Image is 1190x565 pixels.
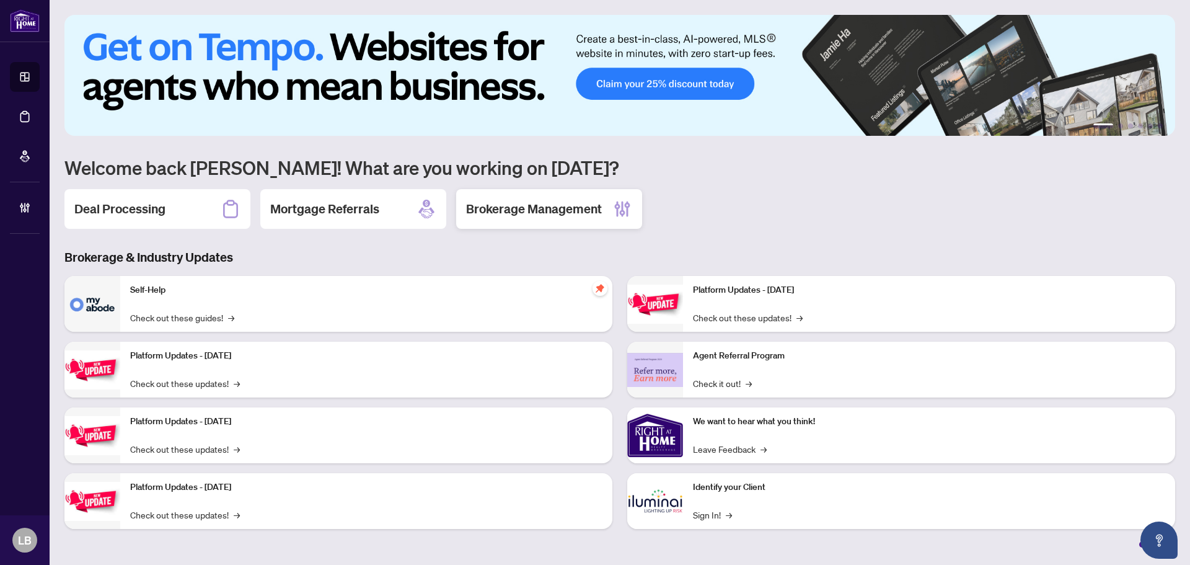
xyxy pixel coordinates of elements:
[1138,123,1143,128] button: 4
[627,285,683,324] img: Platform Updates - June 23, 2025
[18,532,32,549] span: LB
[130,376,240,390] a: Check out these updates!→
[64,156,1175,179] h1: Welcome back [PERSON_NAME]! What are you working on [DATE]?
[726,508,732,522] span: →
[627,353,683,387] img: Agent Referral Program
[130,349,602,363] p: Platform Updates - [DATE]
[1093,123,1113,128] button: 1
[1140,522,1178,559] button: Open asap
[270,200,379,218] h2: Mortgage Referrals
[234,376,240,390] span: →
[760,442,767,456] span: →
[1148,123,1153,128] button: 5
[1118,123,1123,128] button: 2
[627,473,683,529] img: Identify your Client
[693,481,1165,494] p: Identify your Client
[130,415,602,429] p: Platform Updates - [DATE]
[693,376,752,390] a: Check it out!→
[130,283,602,297] p: Self-Help
[693,283,1165,297] p: Platform Updates - [DATE]
[10,9,40,32] img: logo
[64,276,120,332] img: Self-Help
[130,481,602,494] p: Platform Updates - [DATE]
[627,407,683,463] img: We want to hear what you think!
[130,311,234,324] a: Check out these guides!→
[693,415,1165,429] p: We want to hear what you think!
[130,508,240,522] a: Check out these updates!→
[234,442,240,456] span: →
[1158,123,1163,128] button: 6
[693,311,803,324] a: Check out these updates!→
[796,311,803,324] span: →
[64,350,120,389] img: Platform Updates - September 16, 2025
[234,508,240,522] span: →
[693,349,1165,363] p: Agent Referral Program
[64,416,120,455] img: Platform Updates - July 21, 2025
[746,376,752,390] span: →
[693,442,767,456] a: Leave Feedback→
[1128,123,1133,128] button: 3
[64,482,120,521] img: Platform Updates - July 8, 2025
[693,508,732,522] a: Sign In!→
[64,15,1175,136] img: Slide 0
[64,249,1175,266] h3: Brokerage & Industry Updates
[130,442,240,456] a: Check out these updates!→
[228,311,234,324] span: →
[466,200,602,218] h2: Brokerage Management
[593,281,607,296] span: pushpin
[74,200,165,218] h2: Deal Processing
